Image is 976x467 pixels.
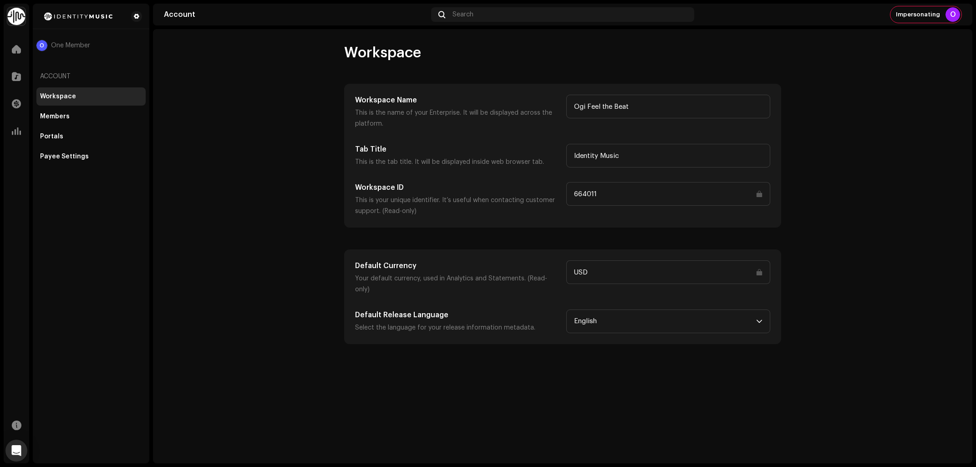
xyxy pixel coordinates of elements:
[355,322,559,333] p: Select the language for your release information metadata.
[36,107,146,126] re-m-nav-item: Members
[355,182,559,193] h5: Workspace ID
[40,93,76,100] div: Workspace
[36,87,146,106] re-m-nav-item: Workspace
[566,260,770,284] input: Type something...
[756,310,762,333] div: dropdown trigger
[355,144,559,155] h5: Tab Title
[355,157,559,168] p: This is the tab title. It will be displayed inside web browser tab.
[566,95,770,118] input: Type something...
[51,42,90,49] span: One Member
[355,273,559,295] p: Your default currency, used in Analytics and Statements. (Read-only)
[40,133,63,140] div: Portals
[355,107,559,129] p: This is the name of your Enterprise. It will be displayed across the platform.
[7,7,25,25] img: 0f74c21f-6d1c-4dbc-9196-dbddad53419e
[574,310,756,333] span: English
[40,153,89,160] div: Payee Settings
[355,310,559,320] h5: Default Release Language
[566,144,770,168] input: Type something...
[40,11,117,22] img: 2d8271db-5505-4223-b535-acbbe3973654
[36,66,146,87] re-a-nav-header: Account
[36,40,47,51] div: O
[355,195,559,217] p: This is your unique identifier. It’s useful when contacting customer support. (Read-only)
[164,11,427,18] div: Account
[355,260,559,271] h5: Default Currency
[945,7,960,22] div: O
[40,113,70,120] div: Members
[566,182,770,206] input: Type something...
[5,440,27,462] div: Open Intercom Messenger
[344,44,421,62] span: Workspace
[36,127,146,146] re-m-nav-item: Portals
[355,95,559,106] h5: Workspace Name
[36,147,146,166] re-m-nav-item: Payee Settings
[896,11,940,18] span: Impersonating
[452,11,473,18] span: Search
